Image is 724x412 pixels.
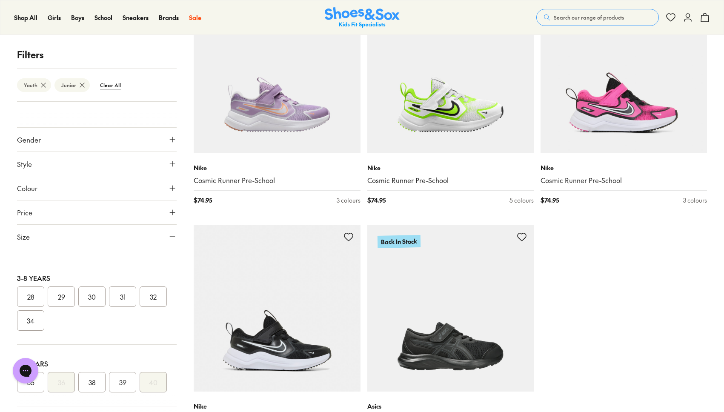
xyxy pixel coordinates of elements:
[78,286,106,307] button: 30
[17,152,177,176] button: Style
[17,183,37,193] span: Colour
[194,163,360,172] p: Nike
[17,225,177,249] button: Size
[17,207,32,217] span: Price
[109,372,136,392] button: 39
[541,176,707,185] a: Cosmic Runner Pre-School
[17,176,177,200] button: Colour
[48,286,75,307] button: 29
[54,78,90,92] btn: Junior
[17,358,177,369] div: 8+ Years
[194,402,360,411] p: Nike
[140,286,167,307] button: 32
[17,200,177,224] button: Price
[194,196,212,205] span: $ 74.95
[536,9,659,26] button: Search our range of products
[71,13,84,22] a: Boys
[14,13,37,22] a: Shop All
[337,196,361,205] div: 3 colours
[17,134,41,145] span: Gender
[683,196,707,205] div: 3 colours
[377,235,420,248] p: Back In Stock
[93,77,128,93] btn: Clear All
[541,196,559,205] span: $ 74.95
[367,402,534,411] p: Asics
[17,128,177,152] button: Gender
[17,232,30,242] span: Size
[159,13,179,22] a: Brands
[17,48,177,62] p: Filters
[554,14,624,21] span: Search our range of products
[48,13,61,22] a: Girls
[367,163,534,172] p: Nike
[9,355,43,386] iframe: Gorgias live chat messenger
[541,163,707,172] p: Nike
[325,7,400,28] a: Shoes & Sox
[194,176,360,185] a: Cosmic Runner Pre-School
[17,159,32,169] span: Style
[509,196,534,205] div: 5 colours
[17,286,44,307] button: 28
[17,273,177,283] div: 3-8 Years
[325,7,400,28] img: SNS_Logo_Responsive.svg
[17,78,51,92] btn: Youth
[94,13,112,22] a: School
[48,372,75,392] button: 36
[140,372,167,392] button: 40
[109,286,136,307] button: 31
[367,225,534,392] a: Back In Stock
[189,13,201,22] a: Sale
[17,310,44,331] button: 34
[367,196,386,205] span: $ 74.95
[123,13,149,22] a: Sneakers
[367,176,534,185] a: Cosmic Runner Pre-School
[78,372,106,392] button: 38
